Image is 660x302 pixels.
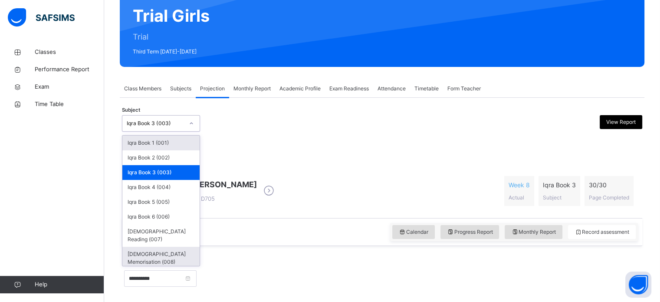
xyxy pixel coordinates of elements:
span: Attendance [378,85,406,93]
div: Iqra Book 2 (002) [122,150,200,165]
span: Class Members [124,85,161,93]
span: Actual [509,194,524,201]
img: safsims [8,8,75,27]
div: [DEMOGRAPHIC_DATA] Reading (007) [122,224,200,247]
span: Week 8 [509,180,530,189]
span: Monthly Report [511,228,556,236]
span: Classes [35,48,104,56]
span: Iqra Book 3 [543,180,576,189]
span: Monthly Report [233,85,271,93]
button: Open asap [625,272,651,298]
span: Projection [200,85,225,93]
span: Page Completed [589,194,629,201]
span: Calendar [399,228,428,236]
span: Exam [35,83,104,91]
span: Subject [543,194,561,201]
div: Iqra Book 1 (001) [122,136,200,150]
span: Progress Report [447,228,493,236]
span: Subject [122,106,140,114]
span: Exam Readiness [329,85,369,93]
span: [PERSON_NAME] [191,179,257,190]
span: Timetable [414,85,439,93]
span: Help [35,280,104,289]
div: Iqra Book 4 (004) [122,180,200,195]
span: Time Table [35,100,104,109]
div: Iqra Book 6 (006) [122,209,200,224]
span: View Report [606,118,636,126]
span: Record assessment [575,228,629,236]
span: Subjects [170,85,191,93]
div: Iqra Book 3 (003) [122,165,200,180]
span: 30 / 30 [589,180,629,189]
span: D705 [191,195,215,202]
div: Iqra Book 5 (005) [122,195,200,209]
span: Form Teacher [447,85,481,93]
div: Iqra Book 3 (003) [127,119,184,127]
span: Performance Report [35,65,104,74]
div: [DEMOGRAPHIC_DATA] Memorisation (008) [122,247,200,269]
span: Academic Profile [279,85,321,93]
